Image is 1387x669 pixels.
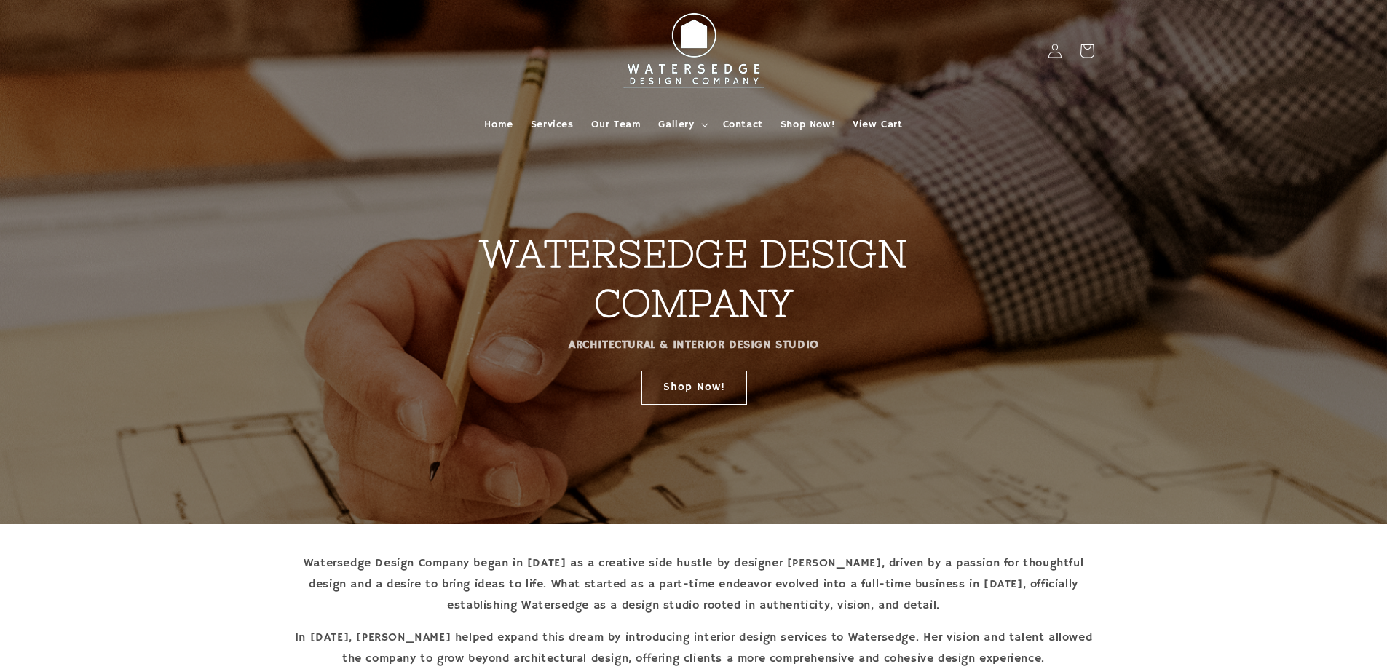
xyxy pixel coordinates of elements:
[614,6,774,96] img: Watersedge Design Co
[522,109,582,140] a: Services
[649,109,714,140] summary: Gallery
[772,109,844,140] a: Shop Now!
[853,118,902,131] span: View Cart
[475,109,521,140] a: Home
[582,109,650,140] a: Our Team
[293,553,1094,616] p: Watersedge Design Company began in [DATE] as a creative side hustle by designer [PERSON_NAME], dr...
[591,118,641,131] span: Our Team
[569,338,819,352] strong: ARCHITECTURAL & INTERIOR DESIGN STUDIO
[531,118,574,131] span: Services
[723,118,763,131] span: Contact
[781,118,835,131] span: Shop Now!
[714,109,772,140] a: Contact
[484,118,513,131] span: Home
[480,232,907,325] strong: WATERSEDGE DESIGN COMPANY
[658,118,694,131] span: Gallery
[641,370,746,404] a: Shop Now!
[844,109,911,140] a: View Cart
